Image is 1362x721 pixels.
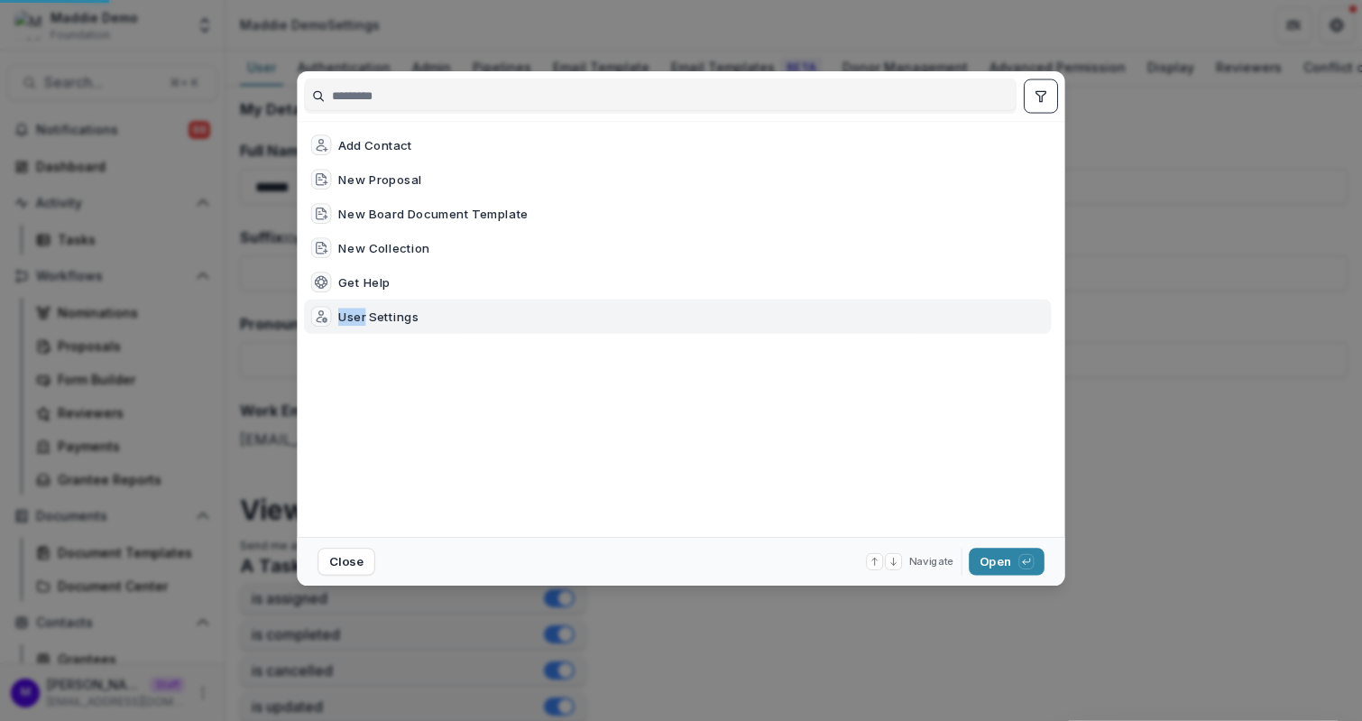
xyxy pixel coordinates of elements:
div: Get Help [338,273,391,291]
div: New Proposal [338,171,422,189]
div: New Board Document Template [338,205,529,223]
div: New Collection [338,239,430,257]
div: Add Contact [338,136,412,154]
span: Navigate [909,554,954,569]
button: toggle filters [1024,79,1058,114]
button: Close [317,548,375,575]
button: Open [969,548,1045,575]
div: User Settings [338,308,419,326]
